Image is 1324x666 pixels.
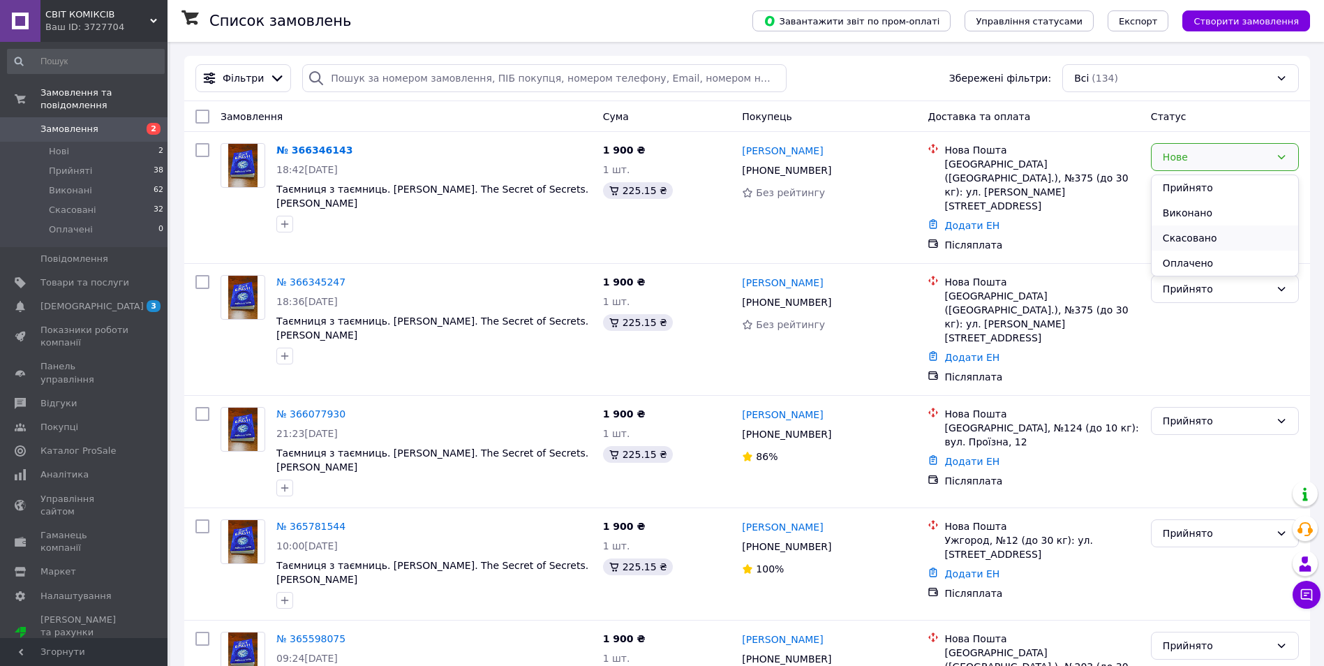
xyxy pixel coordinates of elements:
span: 100% [756,563,784,575]
span: Завантажити звіт по пром-оплаті [764,15,939,27]
span: Покупці [40,421,78,434]
span: Без рейтингу [756,187,825,198]
span: 62 [154,184,163,197]
img: Фото товару [228,276,257,319]
button: Створити замовлення [1182,10,1310,31]
div: Ужгород, №12 (до 30 кг): ул. [STREET_ADDRESS] [944,533,1139,561]
span: Показники роботи компанії [40,324,129,349]
div: Післяплата [944,474,1139,488]
span: 1 шт. [603,540,630,552]
a: Таємниця з таємниць. [PERSON_NAME]. The Secret of Secrets. [PERSON_NAME] [276,560,588,585]
div: Нова Пошта [944,519,1139,533]
span: Без рейтингу [756,319,825,330]
li: Виконано [1152,200,1298,225]
span: 09:24[DATE] [276,653,338,664]
div: Прийнято [1163,281,1270,297]
span: Прийняті [49,165,92,177]
span: Повідомлення [40,253,108,265]
a: [PERSON_NAME] [742,144,823,158]
span: Замовлення [221,111,283,122]
a: № 366077930 [276,408,345,420]
a: Додати ЕН [944,220,999,231]
div: Післяплата [944,586,1139,600]
div: Прийнято [1163,526,1270,541]
span: 1 шт. [603,164,630,175]
span: Доставка та оплата [928,111,1030,122]
span: 1 900 ₴ [603,633,646,644]
button: Чат з покупцем [1293,581,1321,609]
h1: Список замовлень [209,13,351,29]
div: [GEOGRAPHIC_DATA] ([GEOGRAPHIC_DATA].), №375 (до 30 кг): ул. [PERSON_NAME][STREET_ADDRESS] [944,289,1139,345]
span: 10:00[DATE] [276,540,338,552]
span: Товари та послуги [40,276,129,289]
span: Управління статусами [976,16,1083,27]
span: 2 [158,145,163,158]
span: Маркет [40,565,76,578]
a: [PERSON_NAME] [742,408,823,422]
li: Прийнято [1152,175,1298,200]
span: 1 900 ₴ [603,276,646,288]
a: [PERSON_NAME] [742,520,823,534]
button: Завантажити звіт по пром-оплаті [752,10,951,31]
a: Додати ЕН [944,568,999,579]
a: Фото товару [221,407,265,452]
a: Таємниця з таємниць. [PERSON_NAME]. The Secret of Secrets. [PERSON_NAME] [276,316,588,341]
span: Панель управління [40,360,129,385]
span: 18:36[DATE] [276,296,338,307]
button: Управління статусами [965,10,1094,31]
span: Аналітика [40,468,89,481]
a: Додати ЕН [944,352,999,363]
div: Післяплата [944,370,1139,384]
a: № 366345247 [276,276,345,288]
a: № 365598075 [276,633,345,644]
span: Виконані [49,184,92,197]
span: 38 [154,165,163,177]
div: Прийнято [1163,413,1270,429]
div: [GEOGRAPHIC_DATA], №124 (до 10 кг): вул. Проїзна, 12 [944,421,1139,449]
span: 1 900 ₴ [603,408,646,420]
div: Нова Пошта [944,275,1139,289]
span: [DEMOGRAPHIC_DATA] [40,300,144,313]
span: (134) [1092,73,1118,84]
span: 1 шт. [603,296,630,307]
a: Таємниця з таємниць. [PERSON_NAME]. The Secret of Secrets. [PERSON_NAME] [276,184,588,209]
span: Збережені фільтри: [949,71,1051,85]
a: Таємниця з таємниць. [PERSON_NAME]. The Secret of Secrets. [PERSON_NAME] [276,447,588,473]
div: [PHONE_NUMBER] [739,161,834,180]
li: Оплачено [1152,251,1298,276]
div: Нова Пошта [944,407,1139,421]
span: 1 шт. [603,428,630,439]
a: № 366346143 [276,145,352,156]
div: Ваш ID: 3727704 [45,21,168,34]
span: [PERSON_NAME] та рахунки [40,614,129,652]
span: СВІТ КОМІКСІВ [45,8,150,21]
span: 86% [756,451,778,462]
a: [PERSON_NAME] [742,632,823,646]
span: 2 [147,123,161,135]
span: 1 900 ₴ [603,521,646,532]
div: Прийнято [1163,638,1270,653]
div: Нова Пошта [944,632,1139,646]
span: Гаманець компанії [40,529,129,554]
span: Статус [1151,111,1187,122]
span: Управління сайтом [40,493,129,518]
span: Замовлення та повідомлення [40,87,168,112]
span: 1 900 ₴ [603,145,646,156]
span: 3 [147,300,161,312]
a: № 365781544 [276,521,345,532]
a: Створити замовлення [1168,15,1310,26]
span: Cума [603,111,629,122]
div: 225.15 ₴ [603,314,673,331]
div: Нове [1163,149,1270,165]
a: Фото товару [221,519,265,564]
span: Налаштування [40,590,112,602]
span: Покупець [742,111,791,122]
div: [PHONE_NUMBER] [739,424,834,444]
span: Експорт [1119,16,1158,27]
img: Фото товару [228,520,257,563]
span: Відгуки [40,397,77,410]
